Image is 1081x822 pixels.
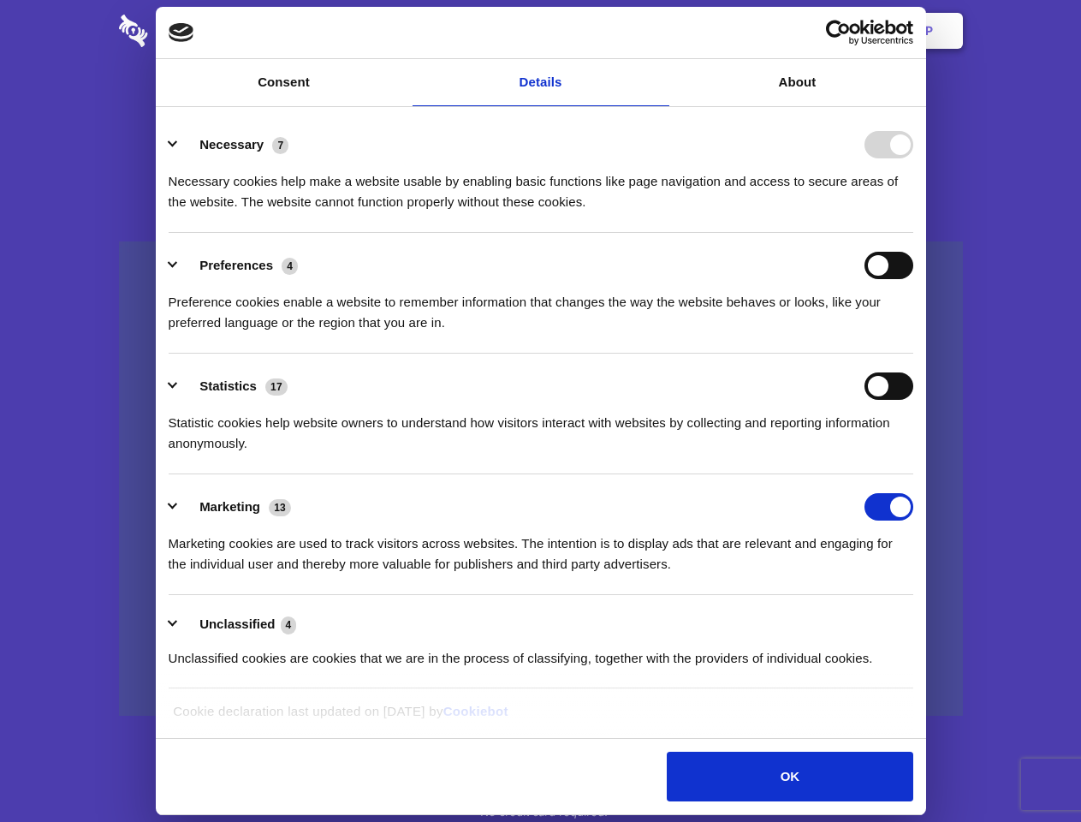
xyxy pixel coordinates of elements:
img: logo [169,23,194,42]
a: Usercentrics Cookiebot - opens in a new window [763,20,913,45]
label: Statistics [199,378,257,393]
span: 13 [269,499,291,516]
div: Preference cookies enable a website to remember information that changes the way the website beha... [169,279,913,333]
span: 7 [272,137,288,154]
button: Necessary (7) [169,131,300,158]
label: Preferences [199,258,273,272]
iframe: Drift Widget Chat Controller [995,736,1060,801]
div: Statistic cookies help website owners to understand how visitors interact with websites by collec... [169,400,913,454]
div: Unclassified cookies are cookies that we are in the process of classifying, together with the pro... [169,635,913,669]
div: Necessary cookies help make a website usable by enabling basic functions like page navigation and... [169,158,913,212]
a: Details [413,59,669,106]
a: Login [776,4,851,57]
span: 4 [281,616,297,634]
a: Pricing [502,4,577,57]
button: Marketing (13) [169,493,302,521]
button: Statistics (17) [169,372,299,400]
h1: Eliminate Slack Data Loss. [119,77,963,139]
a: About [669,59,926,106]
a: Consent [156,59,413,106]
div: Cookie declaration last updated on [DATE] by [160,701,921,735]
span: 17 [265,378,288,396]
a: Wistia video thumbnail [119,241,963,717]
h4: Auto-redaction of sensitive data, encrypted data sharing and self-destructing private chats. Shar... [119,156,963,212]
a: Cookiebot [443,704,508,718]
button: Preferences (4) [169,252,309,279]
div: Marketing cookies are used to track visitors across websites. The intention is to display ads tha... [169,521,913,575]
label: Necessary [199,137,264,152]
span: 4 [282,258,298,275]
img: logo-wordmark-white-trans-d4663122ce5f474addd5e946df7df03e33cb6a1c49d2221995e7729f52c070b2.svg [119,15,265,47]
a: Contact [694,4,773,57]
button: OK [667,752,912,801]
label: Marketing [199,499,260,514]
button: Unclassified (4) [169,614,307,635]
